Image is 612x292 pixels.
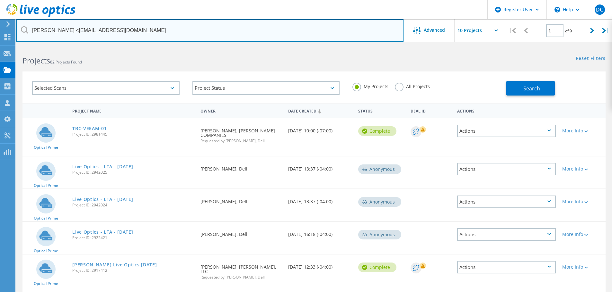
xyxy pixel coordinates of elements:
span: Optical Prime [34,216,58,220]
span: Project ID: 2981445 [72,132,194,136]
div: [DATE] 13:37 (-04:00) [285,156,355,178]
div: Complete [358,263,396,272]
a: Live Optics - LTA - [DATE] [72,164,133,169]
a: TBC-VEEAM-01 [72,126,107,131]
span: Requested by [PERSON_NAME], Dell [200,275,281,279]
span: Project ID: 2922421 [72,236,194,240]
div: [PERSON_NAME], [PERSON_NAME] COMPANIES [197,118,285,149]
div: [PERSON_NAME], Dell [197,189,285,210]
a: Live Optics - LTA - [DATE] [72,230,133,234]
div: [PERSON_NAME], [PERSON_NAME], LLC [197,254,285,286]
div: Actions [457,261,556,273]
div: Anonymous [358,164,401,174]
div: Owner [197,104,285,116]
div: Actions [457,196,556,208]
div: [PERSON_NAME], Dell [197,222,285,243]
div: More Info [562,265,602,269]
svg: \n [554,7,560,13]
div: Project Name [69,104,197,116]
div: [DATE] 10:00 (-07:00) [285,118,355,139]
div: [DATE] 12:33 (-04:00) [285,254,355,276]
div: [DATE] 16:18 (-04:00) [285,222,355,243]
span: Optical Prime [34,282,58,286]
div: Actions [454,104,559,116]
div: Selected Scans [32,81,180,95]
span: Optical Prime [34,249,58,253]
a: [PERSON_NAME] Live Optics [DATE] [72,263,157,267]
span: Advanced [424,28,445,32]
span: Optical Prime [34,184,58,188]
span: Project ID: 2917412 [72,269,194,272]
div: Actions [457,228,556,241]
div: Complete [358,126,396,136]
label: My Projects [352,83,388,89]
span: Project ID: 2942024 [72,203,194,207]
b: Projects [22,55,50,66]
div: Project Status [192,81,340,95]
a: Reset Filters [576,56,606,62]
label: All Projects [395,83,430,89]
div: | [506,19,519,42]
div: Actions [457,125,556,137]
div: [DATE] 13:37 (-04:00) [285,189,355,210]
a: Live Optics Dashboard [6,13,75,18]
div: Status [355,104,407,116]
div: More Info [562,167,602,171]
div: Anonymous [358,197,401,207]
span: Search [523,85,540,92]
a: Live Optics - LTA - [DATE] [72,197,133,202]
span: of 9 [565,28,572,34]
span: Optical Prime [34,146,58,149]
button: Search [506,81,555,96]
div: Deal Id [407,104,454,116]
span: 82 Projects Found [50,59,82,65]
span: Project ID: 2942025 [72,171,194,174]
div: More Info [562,199,602,204]
div: More Info [562,129,602,133]
div: Actions [457,163,556,175]
div: More Info [562,232,602,237]
span: DC [596,7,603,12]
div: Anonymous [358,230,401,239]
div: [PERSON_NAME], Dell [197,156,285,178]
div: | [599,19,612,42]
input: Search projects by name, owner, ID, company, etc [16,19,404,42]
div: Date Created [285,104,355,117]
span: Requested by [PERSON_NAME], Dell [200,139,281,143]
